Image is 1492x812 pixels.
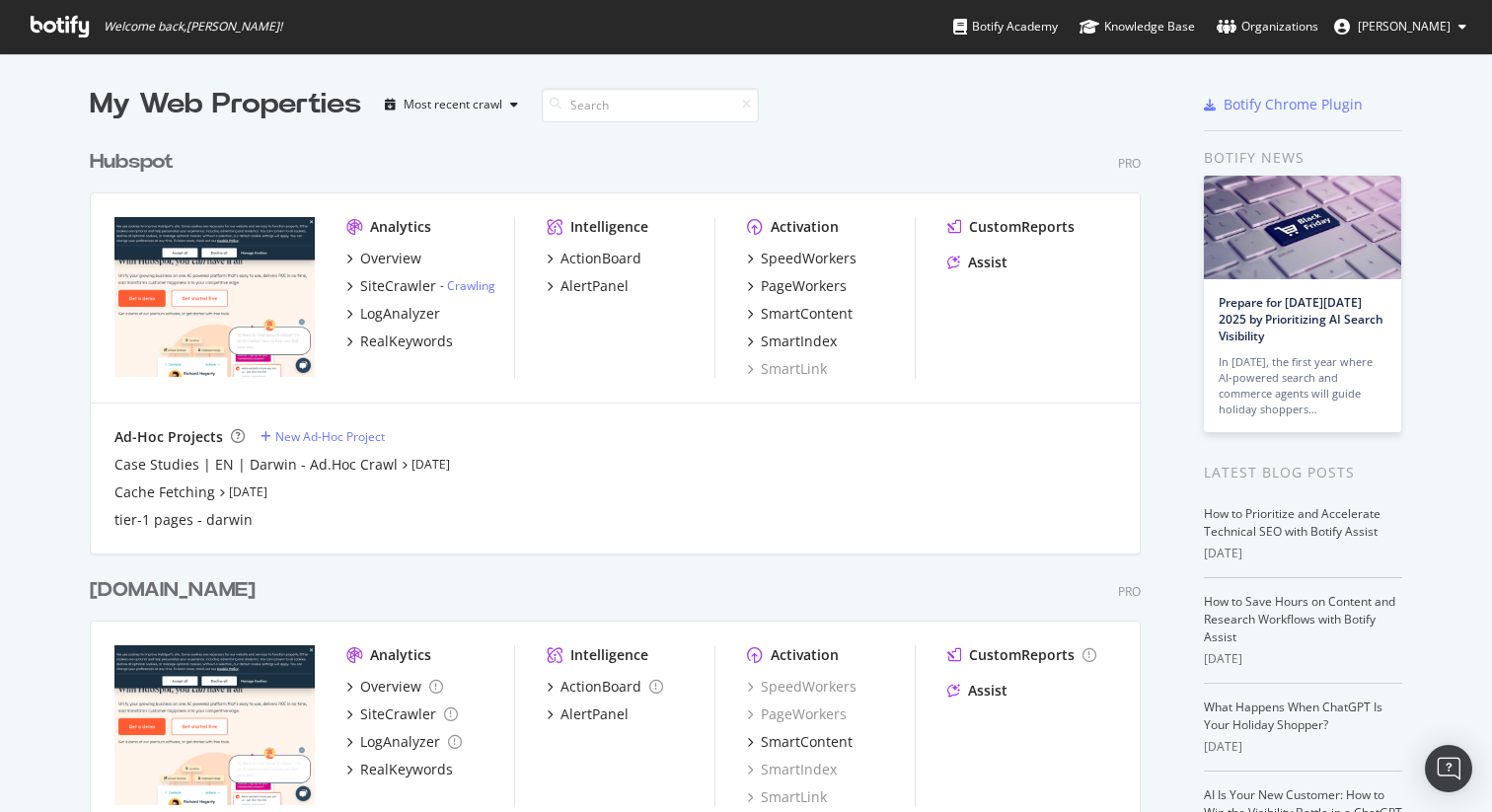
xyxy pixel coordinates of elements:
a: CustomReports [947,217,1075,237]
div: New Ad-Hoc Project [275,428,385,445]
div: Knowledge Base [1080,17,1195,37]
a: Prepare for [DATE][DATE] 2025 by Prioritizing AI Search Visibility [1219,294,1383,344]
div: Overview [360,249,421,268]
div: Organizations [1217,17,1318,37]
div: Analytics [370,645,431,665]
div: LogAnalyzer [360,732,440,752]
div: PageWorkers [761,276,847,296]
a: Hubspot [90,148,182,177]
div: CustomReports [969,645,1075,665]
div: My Web Properties [90,85,361,124]
div: In [DATE], the first year where AI-powered search and commerce agents will guide holiday shoppers… [1219,354,1386,417]
div: ActionBoard [560,677,641,697]
div: Pro [1118,583,1141,600]
a: SmartContent [747,732,853,752]
span: Welcome back, [PERSON_NAME] ! [104,19,282,35]
div: Hubspot [90,148,174,177]
a: Assist [947,253,1007,272]
div: Intelligence [570,217,648,237]
a: Case Studies | EN | Darwin - Ad.Hoc Crawl [114,455,398,475]
a: SmartIndex [747,760,837,779]
div: [DATE] [1204,545,1402,562]
a: SmartLink [747,359,827,379]
div: Activation [771,645,839,665]
a: What Happens When ChatGPT Is Your Holiday Shopper? [1204,699,1382,733]
div: LogAnalyzer [360,304,440,324]
div: Pro [1118,155,1141,172]
a: SmartIndex [747,332,837,351]
div: SiteCrawler [360,704,436,724]
div: [DOMAIN_NAME] [90,576,256,605]
a: [DATE] [411,456,450,473]
div: SmartContent [761,732,853,752]
a: Cache Fetching [114,482,215,502]
div: Botify news [1204,147,1402,169]
div: Activation [771,217,839,237]
a: RealKeywords [346,760,453,779]
div: Open Intercom Messenger [1425,745,1472,792]
a: tier-1 pages - darwin [114,510,253,530]
a: AlertPanel [547,704,629,724]
a: SpeedWorkers [747,249,857,268]
a: SpeedWorkers [747,677,857,697]
div: AlertPanel [560,276,629,296]
a: RealKeywords [346,332,453,351]
div: Botify Academy [953,17,1058,37]
div: - [440,277,495,294]
a: ActionBoard [547,677,663,697]
a: Overview [346,677,443,697]
div: [DATE] [1204,650,1402,668]
a: CustomReports [947,645,1096,665]
a: Botify Chrome Plugin [1204,95,1363,114]
div: CustomReports [969,217,1075,237]
a: How to Prioritize and Accelerate Technical SEO with Botify Assist [1204,505,1380,540]
div: [DATE] [1204,738,1402,756]
div: Intelligence [570,645,648,665]
div: RealKeywords [360,332,453,351]
input: Search [542,88,759,122]
a: PageWorkers [747,704,847,724]
div: SmartContent [761,304,853,324]
img: hubspot.com [114,217,315,377]
div: RealKeywords [360,760,453,779]
a: SiteCrawler [346,704,458,724]
a: SmartContent [747,304,853,324]
a: ActionBoard [547,249,641,268]
a: PageWorkers [747,276,847,296]
div: Analytics [370,217,431,237]
a: How to Save Hours on Content and Research Workflows with Botify Assist [1204,593,1395,645]
button: [PERSON_NAME] [1318,11,1482,42]
a: Assist [947,681,1007,701]
div: Latest Blog Posts [1204,462,1402,483]
button: Most recent crawl [377,89,526,120]
div: SmartIndex [761,332,837,351]
div: SiteCrawler [360,276,436,296]
div: ActionBoard [560,249,641,268]
a: Crawling [447,277,495,294]
div: Most recent crawl [404,99,502,111]
a: SiteCrawler- Crawling [346,276,495,296]
div: Botify Chrome Plugin [1224,95,1363,114]
div: Overview [360,677,421,697]
a: AlertPanel [547,276,629,296]
div: Assist [968,681,1007,701]
div: Ad-Hoc Projects [114,427,223,447]
a: LogAnalyzer [346,304,440,324]
a: Overview [346,249,421,268]
span: Bradley Sanders [1358,18,1451,35]
img: hubspot-bulkdataexport.com [114,645,315,805]
a: New Ad-Hoc Project [261,428,385,445]
img: Prepare for Black Friday 2025 by Prioritizing AI Search Visibility [1204,176,1401,279]
a: [DOMAIN_NAME] [90,576,263,605]
div: AlertPanel [560,704,629,724]
a: SmartLink [747,787,827,807]
div: SpeedWorkers [761,249,857,268]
